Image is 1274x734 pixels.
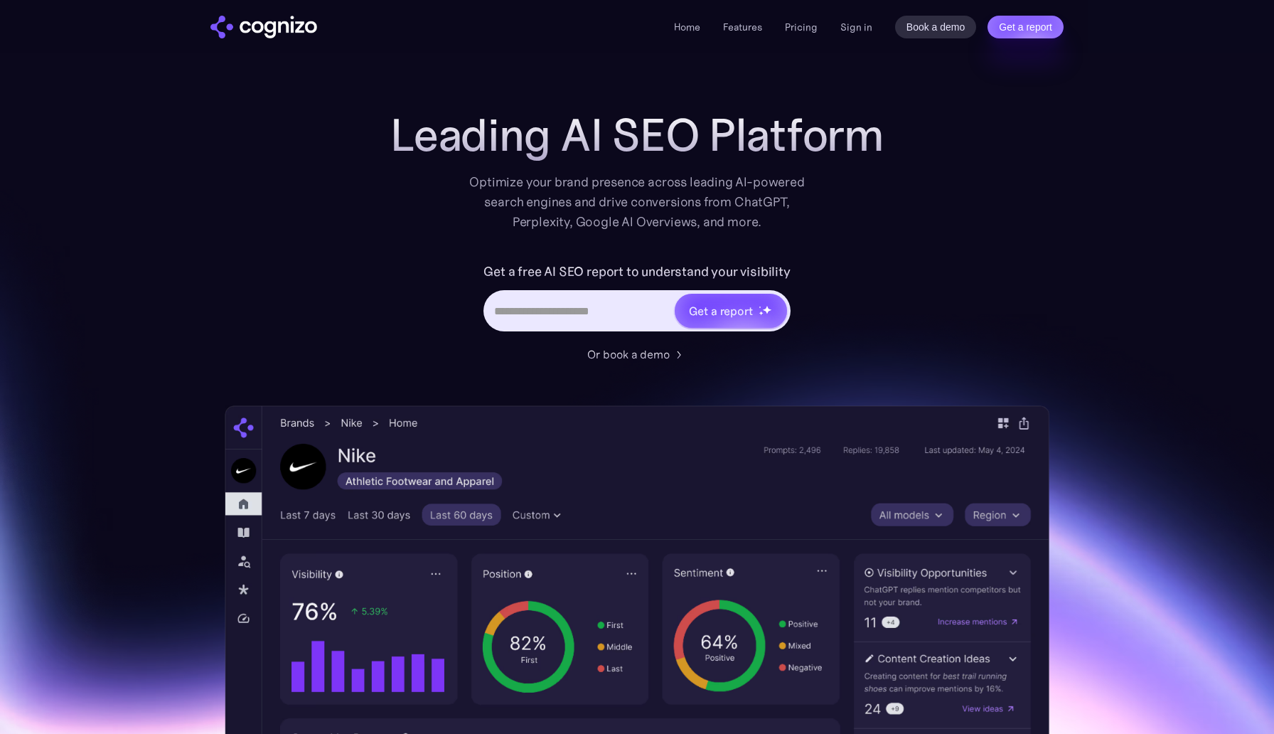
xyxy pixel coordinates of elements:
img: star [759,306,761,308]
a: Book a demo [895,16,977,38]
h1: Leading AI SEO Platform [390,110,884,161]
img: star [762,305,771,314]
a: Sign in [840,18,872,36]
div: Optimize your brand presence across leading AI-powered search engines and drive conversions from ... [462,172,812,232]
img: cognizo logo [210,16,317,38]
a: Pricing [785,21,818,33]
img: star [759,311,764,316]
a: Features [723,21,762,33]
a: home [210,16,317,38]
a: Get a report [987,16,1064,38]
a: Home [674,21,700,33]
label: Get a free AI SEO report to understand your visibility [483,260,790,283]
form: Hero URL Input Form [483,260,790,339]
div: Get a report [689,302,753,319]
a: Get a reportstarstarstar [673,292,788,329]
a: Or book a demo [587,346,687,363]
div: Or book a demo [587,346,670,363]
